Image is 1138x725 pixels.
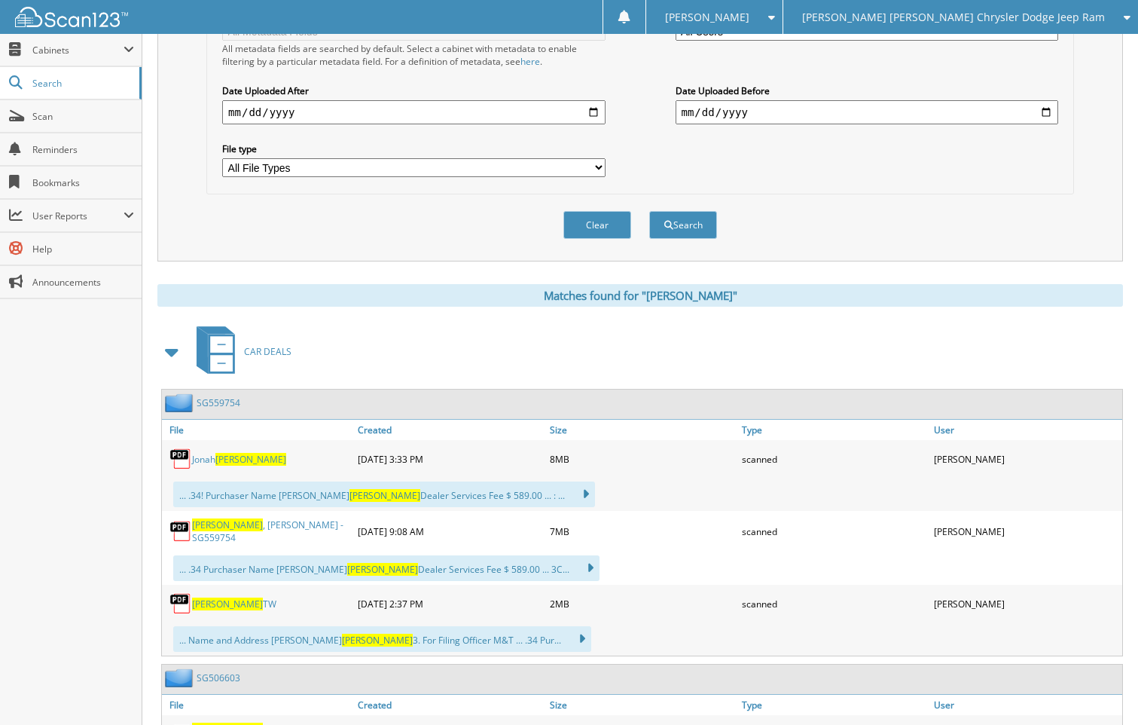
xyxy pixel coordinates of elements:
[173,482,595,507] div: ... .34! Purchaser Name [PERSON_NAME] Dealer Services Fee $ 589.00 ... : ...
[197,671,240,684] a: SG506603
[32,110,134,123] span: Scan
[930,515,1122,548] div: [PERSON_NAME]
[192,519,263,531] span: [PERSON_NAME]
[192,519,350,544] a: [PERSON_NAME], [PERSON_NAME] - SG559754
[665,13,749,22] span: [PERSON_NAME]
[165,668,197,687] img: folder2.png
[342,634,413,647] span: [PERSON_NAME]
[738,589,930,619] div: scanned
[354,695,546,715] a: Created
[162,420,354,440] a: File
[157,284,1123,307] div: Matches found for "[PERSON_NAME]"
[173,555,600,581] div: ... .34 Purchaser Name [PERSON_NAME] Dealer Services Fee $ 589.00 ... 3C...
[32,44,124,57] span: Cabinets
[676,84,1058,97] label: Date Uploaded Before
[173,626,591,652] div: ... Name and Address [PERSON_NAME] 3. For Filing Officer M&T ... .34 Pur...
[188,322,291,381] a: CAR DEALS
[169,592,192,615] img: PDF.png
[32,276,134,289] span: Announcements
[546,515,738,548] div: 7MB
[738,444,930,474] div: scanned
[563,211,631,239] button: Clear
[222,84,605,97] label: Date Uploaded After
[192,598,276,610] a: [PERSON_NAME]TW
[15,7,128,27] img: scan123-logo-white.svg
[930,444,1122,474] div: [PERSON_NAME]
[215,453,286,466] span: [PERSON_NAME]
[169,448,192,470] img: PDF.png
[197,396,240,409] a: SG559754
[930,420,1122,440] a: User
[520,55,540,68] a: here
[32,243,134,255] span: Help
[192,453,286,466] a: Jonah[PERSON_NAME]
[546,589,738,619] div: 2MB
[738,515,930,548] div: scanned
[802,13,1105,22] span: [PERSON_NAME] [PERSON_NAME] Chrysler Dodge Jeep Ram
[32,210,124,222] span: User Reports
[222,142,605,155] label: File type
[32,143,134,156] span: Reminders
[546,420,738,440] a: Size
[738,695,930,715] a: Type
[930,695,1122,715] a: User
[192,598,263,610] span: [PERSON_NAME]
[349,489,420,502] span: [PERSON_NAME]
[354,444,546,474] div: [DATE] 3:33 PM
[222,42,605,68] div: All metadata fields are searched by default. Select a cabinet with metadata to enable filtering b...
[165,393,197,412] img: folder2.png
[169,520,192,543] img: PDF.png
[676,100,1058,124] input: end
[32,176,134,189] span: Bookmarks
[354,515,546,548] div: [DATE] 9:08 AM
[354,589,546,619] div: [DATE] 2:37 PM
[162,695,354,715] a: File
[738,420,930,440] a: Type
[546,444,738,474] div: 8MB
[244,345,291,358] span: CAR DEALS
[32,77,132,90] span: Search
[546,695,738,715] a: Size
[347,563,418,576] span: [PERSON_NAME]
[222,100,605,124] input: start
[354,420,546,440] a: Created
[1063,653,1138,725] iframe: Chat Widget
[930,589,1122,619] div: [PERSON_NAME]
[649,211,717,239] button: Search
